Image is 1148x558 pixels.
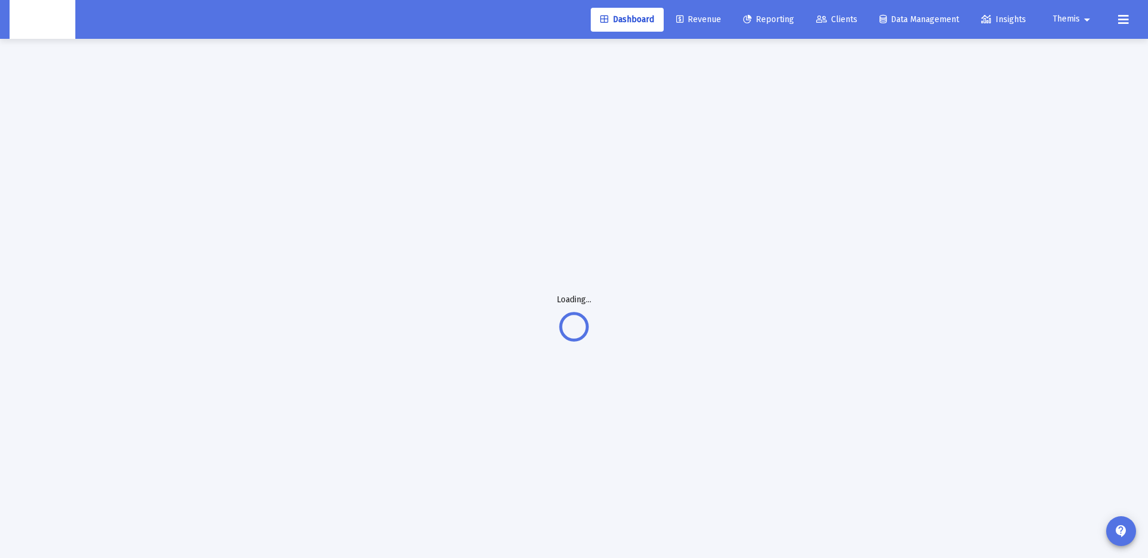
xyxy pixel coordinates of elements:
mat-icon: arrow_drop_down [1080,8,1094,32]
button: Themis [1039,7,1109,31]
span: Clients [816,14,857,24]
a: Data Management [870,8,969,32]
img: Dashboard [19,8,66,32]
span: Reporting [743,14,794,24]
a: Insights [972,8,1036,32]
mat-icon: contact_support [1114,524,1128,538]
span: Data Management [880,14,959,24]
span: Dashboard [600,14,654,24]
span: Themis [1053,14,1080,24]
span: Revenue [676,14,721,24]
a: Reporting [734,8,804,32]
a: Dashboard [591,8,664,32]
a: Clients [807,8,867,32]
a: Revenue [667,8,731,32]
span: Insights [981,14,1026,24]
